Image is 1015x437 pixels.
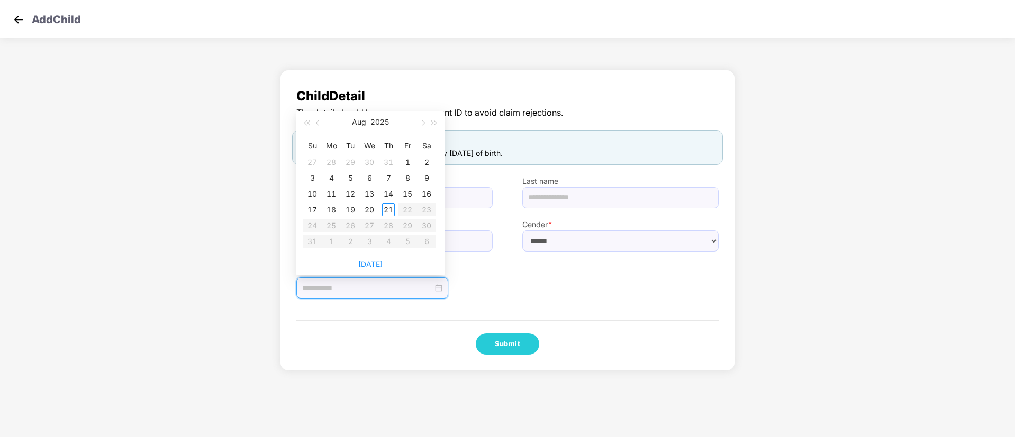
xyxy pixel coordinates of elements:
td: 2025-08-20 [360,202,379,218]
div: 30 [363,156,376,169]
div: 15 [401,188,414,200]
td: 2025-08-13 [360,186,379,202]
th: Sa [417,137,436,154]
td: 2025-08-14 [379,186,398,202]
th: Su [303,137,322,154]
td: 2025-08-12 [341,186,360,202]
th: Mo [322,137,341,154]
span: The detail should be as per government ID to avoid claim rejections. [296,106,719,119]
div: 10 [306,188,319,200]
td: 2025-08-15 [398,186,417,202]
div: 12 [344,188,357,200]
td: 2025-08-03 [303,170,322,186]
div: 16 [420,188,433,200]
div: 20 [363,203,376,216]
div: 5 [344,172,357,184]
div: 29 [344,156,357,169]
td: 2025-08-01 [398,154,417,170]
td: 2025-08-06 [360,170,379,186]
img: svg+xml;base64,PHN2ZyB4bWxucz0iaHR0cDovL3d3dy53My5vcmcvMjAwMC9zdmciIHdpZHRoPSIzMCIgaGVpZ2h0PSIzMC... [11,12,26,27]
div: 31 [382,156,395,169]
div: 1 [401,156,414,169]
div: 4 [325,172,338,184]
div: 13 [363,188,376,200]
a: [DATE] [358,259,383,268]
div: 19 [344,203,357,216]
td: 2025-08-10 [303,186,322,202]
button: Aug [352,111,366,133]
div: 9 [420,172,433,184]
td: 2025-08-21 [379,202,398,218]
td: 2025-07-31 [379,154,398,170]
div: 11 [325,188,338,200]
th: We [360,137,379,154]
td: 2025-08-11 [322,186,341,202]
span: Child Detail [296,86,719,106]
td: 2025-07-27 [303,154,322,170]
div: 2 [420,156,433,169]
td: 2025-08-04 [322,170,341,186]
button: 2025 [370,111,389,133]
td: 2025-07-28 [322,154,341,170]
td: 2025-08-08 [398,170,417,186]
td: 2025-07-29 [341,154,360,170]
td: 2025-08-09 [417,170,436,186]
th: Fr [398,137,417,154]
div: 27 [306,156,319,169]
td: 2025-08-16 [417,186,436,202]
div: 6 [363,172,376,184]
div: 28 [325,156,338,169]
td: 2025-08-07 [379,170,398,186]
p: Add Child [32,12,81,24]
button: Submit [476,333,539,355]
div: 7 [382,172,395,184]
td: 2025-08-02 [417,154,436,170]
label: Gender [522,219,719,230]
td: 2025-08-19 [341,202,360,218]
label: Last name [522,175,719,187]
div: 8 [401,172,414,184]
div: 3 [306,172,319,184]
td: 2025-08-17 [303,202,322,218]
td: 2025-07-30 [360,154,379,170]
div: 18 [325,203,338,216]
div: 17 [306,203,319,216]
th: Th [379,137,398,154]
th: Tu [341,137,360,154]
div: 21 [382,203,395,216]
td: 2025-08-18 [322,202,341,218]
div: 14 [382,188,395,200]
td: 2025-08-05 [341,170,360,186]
